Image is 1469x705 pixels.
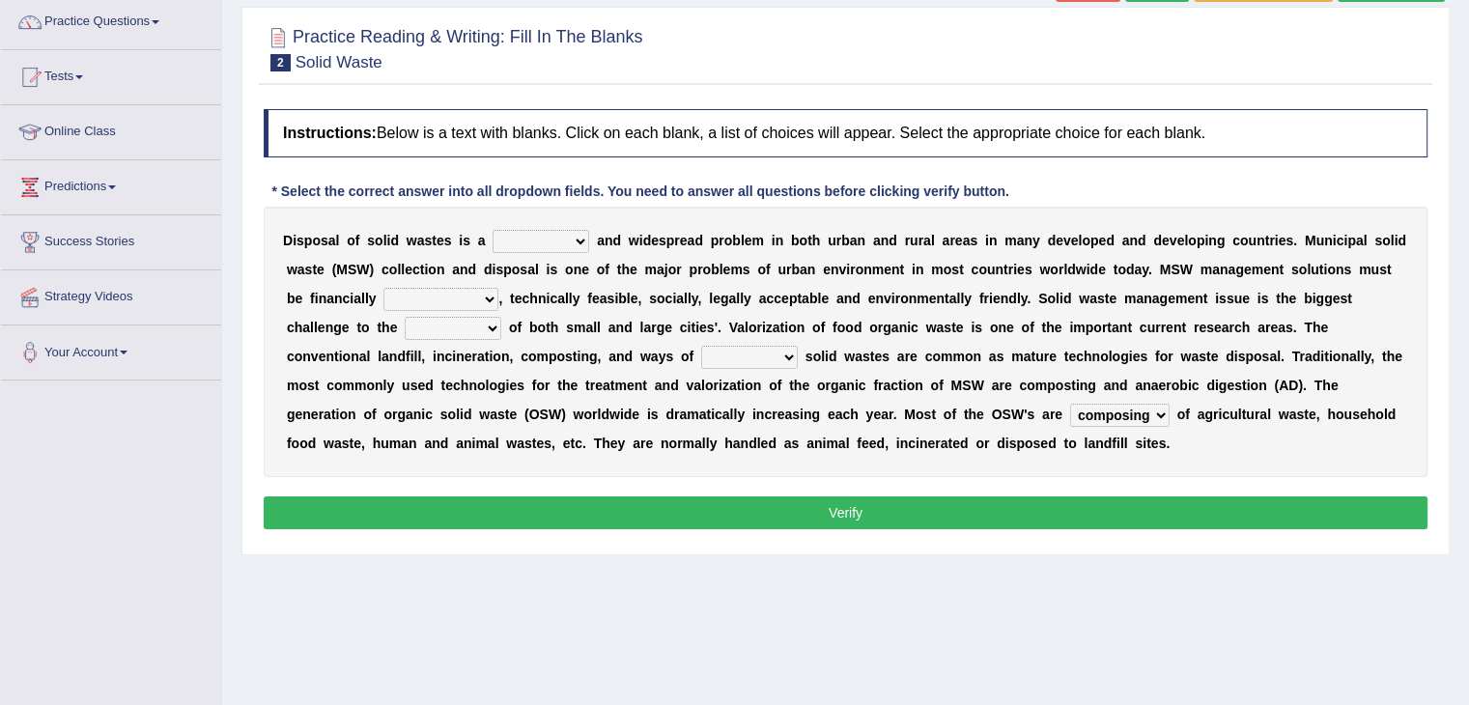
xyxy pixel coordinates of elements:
b: n [538,291,547,306]
b: a [600,291,607,306]
b: o [1117,262,1126,277]
b: d [484,262,493,277]
b: w [407,233,417,248]
b: v [838,262,846,277]
b: t [1387,262,1392,277]
b: d [1398,233,1406,248]
b: r [674,233,679,248]
b: i [1323,262,1327,277]
b: o [757,262,766,277]
b: c [665,291,673,306]
b: y [369,291,377,306]
b: r [905,233,910,248]
b: a [873,233,881,248]
b: s [463,233,470,248]
b: i [985,233,989,248]
b: a [452,262,460,277]
b: s [367,233,375,248]
b: n [995,262,1003,277]
b: n [574,262,582,277]
b: o [978,262,987,277]
b: b [618,291,627,306]
b: l [741,233,745,248]
b: m [931,262,943,277]
b: l [565,291,569,306]
b: n [1129,233,1138,248]
b: d [1048,233,1057,248]
b: p [1197,233,1205,248]
b: m [872,262,884,277]
b: i [846,262,850,277]
b: D [283,233,293,248]
b: a [942,233,949,248]
b: i [772,233,776,248]
b: r [850,262,855,277]
b: f [766,262,771,277]
b: t [959,262,964,277]
b: l [1063,262,1067,277]
b: s [1285,233,1293,248]
b: a [1017,233,1025,248]
b: b [841,233,850,248]
b: v [1063,233,1071,248]
b: c [1232,233,1240,248]
b: n [857,233,865,248]
b: c [550,291,557,306]
b: l [1391,233,1395,248]
b: n [319,291,327,306]
b: f [605,262,609,277]
b: i [546,291,550,306]
b: o [944,262,952,277]
b: i [350,291,353,306]
b: s [297,233,304,248]
b: m [1004,233,1016,248]
b: e [1098,233,1106,248]
b: l [1364,233,1368,248]
b: o [800,233,808,248]
b: n [989,233,998,248]
a: Predictions [1,160,221,209]
b: r [676,262,681,277]
b: f [355,233,360,248]
b: p [666,233,675,248]
b: i [614,291,618,306]
a: Online Class [1,105,221,154]
b: s [550,262,557,277]
b: g [1235,262,1244,277]
b: p [1090,233,1099,248]
b: a [328,233,336,248]
b: a [326,291,334,306]
b: n [1336,262,1344,277]
b: i [1087,262,1090,277]
b: l [397,262,401,277]
b: l [365,291,369,306]
b: e [651,233,659,248]
b: , [498,291,502,306]
a: Your Account [1,325,221,374]
b: i [672,291,676,306]
b: d [390,233,399,248]
b: o [1050,262,1059,277]
b: W [356,262,369,277]
b: m [1359,262,1370,277]
b: s [424,233,432,248]
b: t [1265,233,1270,248]
b: d [1153,233,1162,248]
b: a [800,262,807,277]
a: Success Stories [1,215,221,264]
b: e [1098,262,1106,277]
b: e [955,233,963,248]
b: o [1382,233,1391,248]
b: c [343,291,351,306]
b: m [1252,262,1263,277]
b: r [949,233,954,248]
b: r [918,233,923,248]
b: p [304,233,313,248]
b: a [353,291,361,306]
b: s [1025,262,1032,277]
b: , [637,291,641,306]
b: o [1327,262,1336,277]
b: e [823,262,831,277]
b: e [1176,233,1184,248]
b: l [627,291,631,306]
